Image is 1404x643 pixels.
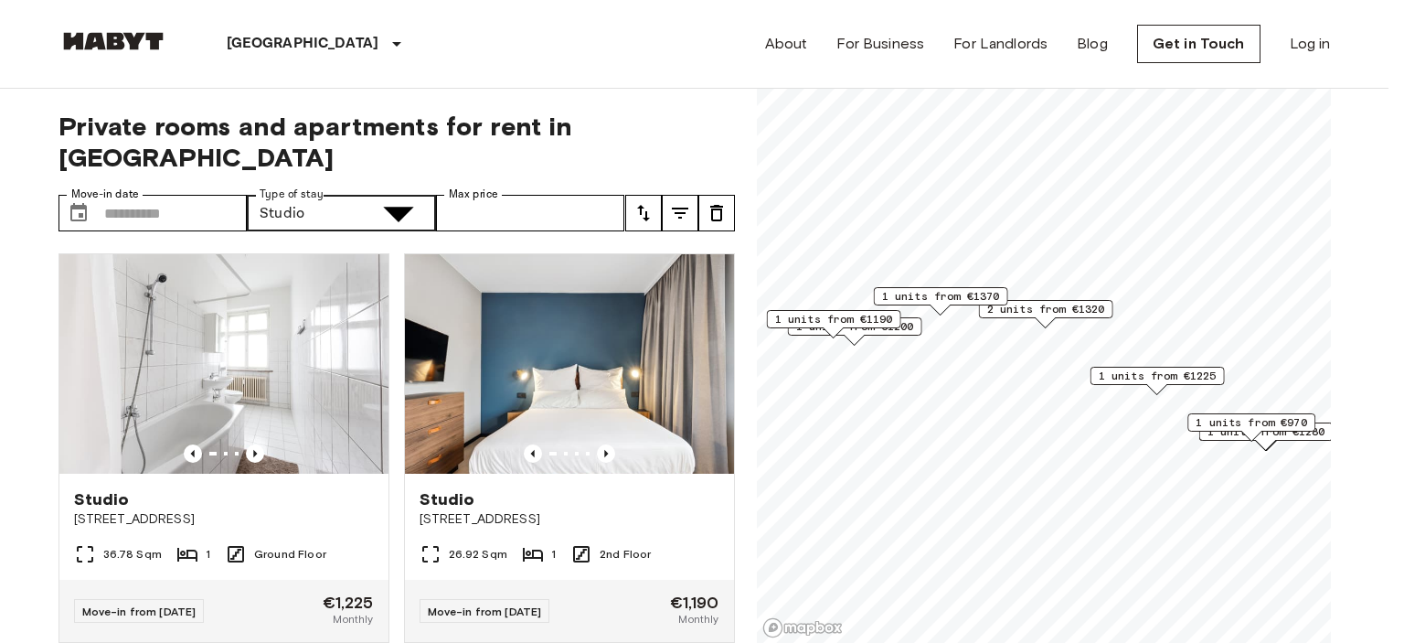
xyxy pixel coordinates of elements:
label: Max price [449,187,498,202]
span: Monthly [678,611,718,627]
span: 1 [551,546,556,563]
button: tune [625,195,662,231]
div: Studio [247,195,362,231]
span: 1 units from €1225 [1098,368,1216,384]
button: Previous image [184,445,202,463]
button: Previous image [524,445,542,463]
a: Blog [1077,33,1108,55]
p: [GEOGRAPHIC_DATA] [227,33,379,55]
img: Habyt [58,32,168,50]
button: tune [662,195,698,231]
span: Monthly [333,611,373,627]
span: 1 units from €1200 [795,318,913,335]
span: 26.92 Sqm [449,546,507,563]
a: Get in Touch [1137,25,1260,63]
button: Choose date [60,195,97,231]
span: 1 units from €1190 [774,311,892,327]
a: Mapbox logo [762,617,843,638]
div: Map marker [766,310,900,338]
img: Marketing picture of unit DE-01-480-214-01 [405,254,734,474]
span: Move-in from [DATE] [82,605,197,618]
span: 2nd Floor [600,546,651,563]
button: Previous image [246,445,264,463]
span: 2 units from €1320 [986,301,1104,317]
span: €1,190 [670,595,719,611]
div: Map marker [1187,413,1315,442]
span: Ground Floor [254,546,326,563]
span: 1 units from €1370 [881,288,999,305]
span: 1 [206,546,210,563]
span: [STREET_ADDRESS] [74,510,374,529]
span: 1 units from €970 [1196,414,1307,431]
a: For Landlords [953,33,1048,55]
div: Map marker [787,317,921,346]
span: 1 units from €1280 [1207,423,1324,440]
img: Marketing picture of unit DE-01-030-001-01H [59,254,388,474]
a: Log in [1290,33,1331,55]
span: Studio [74,488,130,510]
label: Move-in date [71,187,139,202]
button: tune [698,195,735,231]
button: Previous image [597,445,615,463]
span: Move-in from [DATE] [428,605,542,618]
span: [STREET_ADDRESS] [420,510,719,529]
div: Map marker [978,300,1112,328]
div: Map marker [1090,367,1224,395]
label: Type of stay [260,187,324,202]
span: €1,225 [323,595,374,611]
a: About [765,33,808,55]
span: 36.78 Sqm [103,546,162,563]
span: Private rooms and apartments for rent in [GEOGRAPHIC_DATA] [58,111,735,173]
a: For Business [836,33,924,55]
span: Studio [420,488,475,510]
div: Map marker [873,287,1007,316]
